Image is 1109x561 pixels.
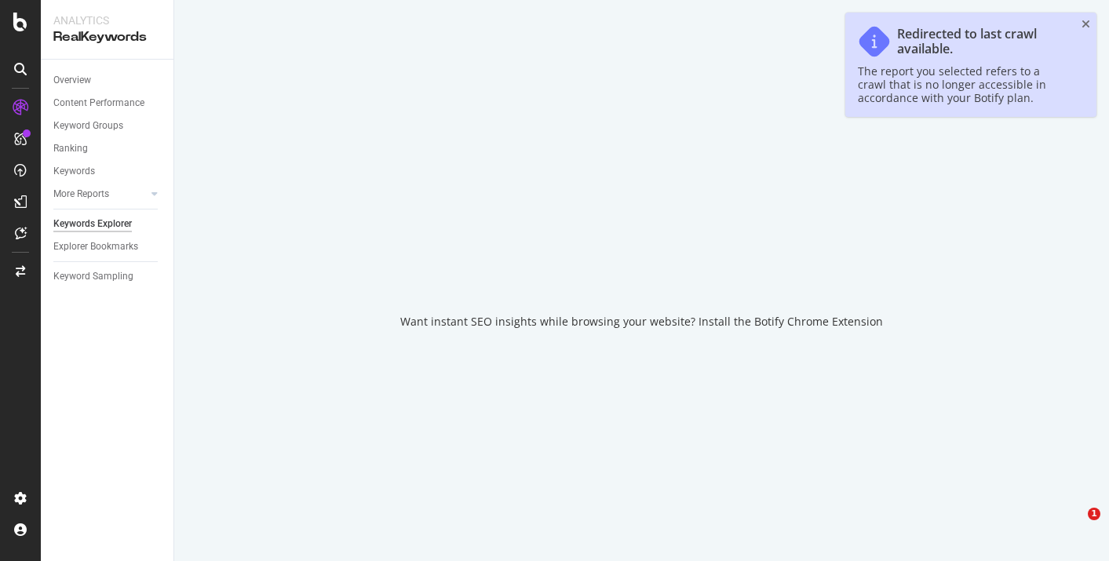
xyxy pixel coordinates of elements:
[53,28,161,46] div: RealKeywords
[858,64,1068,104] div: The report you selected refers to a crawl that is no longer accessible in accordance with your Bo...
[53,72,162,89] a: Overview
[53,140,88,157] div: Ranking
[53,186,147,202] a: More Reports
[53,186,109,202] div: More Reports
[53,118,123,134] div: Keyword Groups
[53,72,91,89] div: Overview
[53,95,144,111] div: Content Performance
[400,314,883,330] div: Want instant SEO insights while browsing your website? Install the Botify Chrome Extension
[1056,508,1093,545] iframe: Intercom live chat
[53,268,133,285] div: Keyword Sampling
[586,232,699,289] div: animation
[53,216,132,232] div: Keywords Explorer
[53,216,162,232] a: Keywords Explorer
[53,239,138,255] div: Explorer Bookmarks
[897,27,1068,56] div: Redirected to last crawl available.
[1082,19,1090,30] div: close toast
[53,118,162,134] a: Keyword Groups
[53,268,162,285] a: Keyword Sampling
[53,163,95,180] div: Keywords
[53,95,162,111] a: Content Performance
[53,13,161,28] div: Analytics
[1088,508,1100,520] span: 1
[53,163,162,180] a: Keywords
[53,239,162,255] a: Explorer Bookmarks
[53,140,162,157] a: Ranking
